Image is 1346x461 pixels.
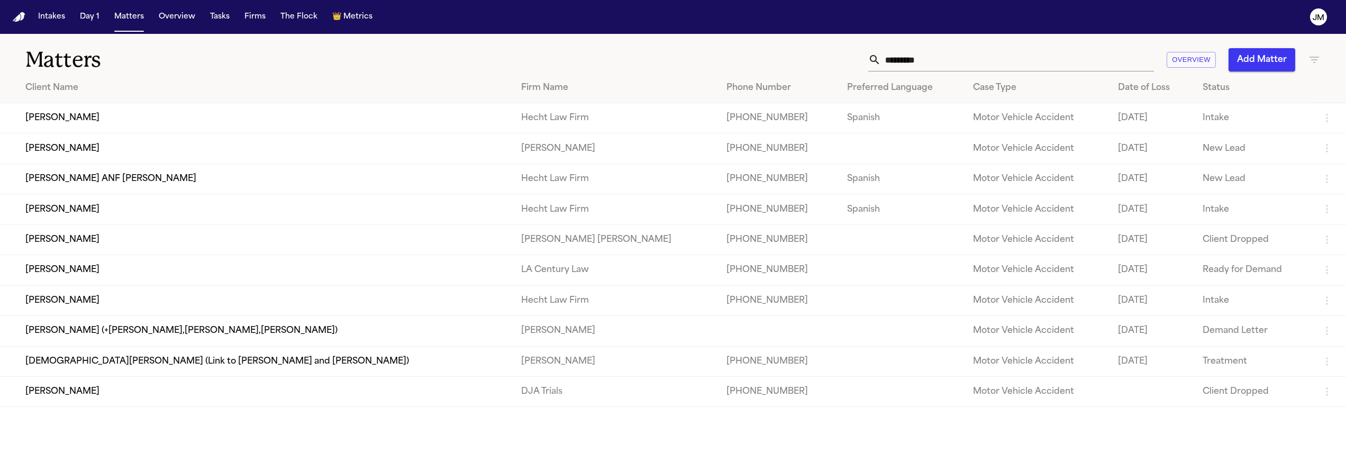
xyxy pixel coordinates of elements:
[973,82,1101,94] div: Case Type
[965,255,1109,285] td: Motor Vehicle Accident
[513,224,718,255] td: [PERSON_NAME] [PERSON_NAME]
[76,7,104,26] button: Day 1
[206,7,234,26] button: Tasks
[34,7,69,26] button: Intakes
[521,82,710,94] div: Firm Name
[718,194,839,224] td: [PHONE_NUMBER]
[513,376,718,406] td: DJA Trials
[1203,82,1304,94] div: Status
[328,7,377,26] button: crownMetrics
[839,103,965,133] td: Spanish
[1118,82,1186,94] div: Date of Loss
[718,164,839,194] td: [PHONE_NUMBER]
[726,82,830,94] div: Phone Number
[718,255,839,285] td: [PHONE_NUMBER]
[1109,194,1194,224] td: [DATE]
[1167,52,1216,68] button: Overview
[332,12,341,22] span: crown
[965,164,1109,194] td: Motor Vehicle Accident
[25,82,504,94] div: Client Name
[1109,224,1194,255] td: [DATE]
[965,316,1109,346] td: Motor Vehicle Accident
[513,316,718,346] td: [PERSON_NAME]
[1109,255,1194,285] td: [DATE]
[154,7,199,26] button: Overview
[718,133,839,164] td: [PHONE_NUMBER]
[1194,255,1312,285] td: Ready for Demand
[1313,14,1324,22] text: JM
[343,12,372,22] span: Metrics
[513,255,718,285] td: LA Century Law
[839,194,965,224] td: Spanish
[276,7,322,26] button: The Flock
[13,12,25,22] a: Home
[110,7,148,26] button: Matters
[718,346,839,376] td: [PHONE_NUMBER]
[1109,285,1194,315] td: [DATE]
[847,82,956,94] div: Preferred Language
[240,7,270,26] button: Firms
[1194,103,1312,133] td: Intake
[513,164,718,194] td: Hecht Law Firm
[1194,316,1312,346] td: Demand Letter
[1194,376,1312,406] td: Client Dropped
[965,194,1109,224] td: Motor Vehicle Accident
[1194,346,1312,376] td: Treatment
[718,285,839,315] td: [PHONE_NUMBER]
[718,224,839,255] td: [PHONE_NUMBER]
[839,164,965,194] td: Spanish
[513,103,718,133] td: Hecht Law Firm
[965,133,1109,164] td: Motor Vehicle Accident
[965,103,1109,133] td: Motor Vehicle Accident
[513,285,718,315] td: Hecht Law Firm
[25,47,416,73] h1: Matters
[1194,164,1312,194] td: New Lead
[965,285,1109,315] td: Motor Vehicle Accident
[965,376,1109,406] td: Motor Vehicle Accident
[1194,194,1312,224] td: Intake
[1109,103,1194,133] td: [DATE]
[1109,164,1194,194] td: [DATE]
[513,133,718,164] td: [PERSON_NAME]
[1194,285,1312,315] td: Intake
[1194,133,1312,164] td: New Lead
[513,346,718,376] td: [PERSON_NAME]
[965,224,1109,255] td: Motor Vehicle Accident
[718,103,839,133] td: [PHONE_NUMBER]
[1109,346,1194,376] td: [DATE]
[965,346,1109,376] td: Motor Vehicle Accident
[513,194,718,224] td: Hecht Law Firm
[1109,133,1194,164] td: [DATE]
[718,376,839,406] td: [PHONE_NUMBER]
[1194,224,1312,255] td: Client Dropped
[1109,316,1194,346] td: [DATE]
[13,12,25,22] img: Finch Logo
[1229,48,1295,71] button: Add Matter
